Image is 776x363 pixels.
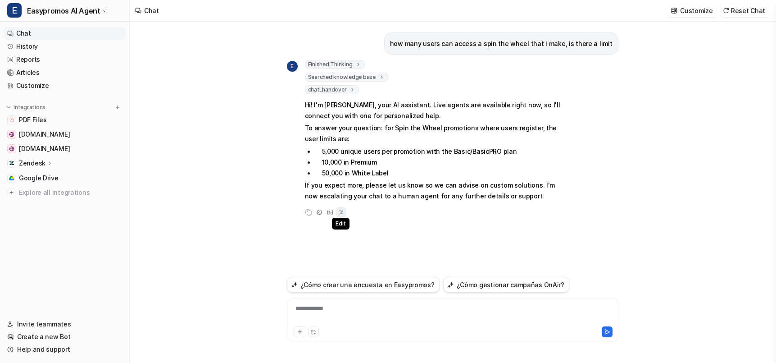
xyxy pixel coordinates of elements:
a: Customize [4,79,126,92]
a: Reports [4,53,126,66]
a: Help and support [4,343,126,356]
button: ¿Cómo crear una encuesta en Easypromos? [287,277,440,293]
a: Chat [4,27,126,40]
span: Searched knowledge base [305,73,388,82]
p: Customize [680,6,712,15]
a: Explore all integrations [4,186,126,199]
a: Create a new Bot [4,331,126,343]
span: Google Drive [19,174,59,183]
li: 10,000 in Premium [315,157,568,168]
a: Google DriveGoogle Drive [4,172,126,184]
span: Finished Thinking [305,60,365,69]
img: explore all integrations [7,188,16,197]
span: chat_handover [305,85,359,94]
img: Google Drive [9,175,14,181]
span: PDF Files [19,115,46,124]
li: 5,000 unique users per promotion with the Basic/BasicPRO plan [315,146,568,157]
span: E [287,61,298,72]
img: www.easypromosapp.com [9,132,14,137]
p: To answer your question: for Spin the Wheel promotions where users register, the user limits are: [305,123,568,144]
a: PDF FilesPDF Files [4,114,126,126]
span: E [7,3,22,18]
img: menu_add.svg [114,104,121,110]
span: Explore all integrations [19,185,122,200]
p: If you expect more, please let us know so we can advise on custom solutions. I'm now escalating y... [305,180,568,202]
img: reset [723,7,729,14]
span: Edit [332,218,349,230]
span: Easypromos AI Agent [27,5,100,17]
p: Hi! I'm [PERSON_NAME], your AI assistant. Live agents are available right now, so I'll connect yo... [305,100,568,121]
img: customize [671,7,677,14]
a: Invite teammates [4,318,126,331]
a: Articles [4,66,126,79]
p: how many users can access a spin the wheel that i make, is there a limit [390,38,613,49]
div: Chat [144,6,159,15]
span: [DOMAIN_NAME] [19,130,70,139]
img: PDF Files [9,117,14,123]
img: Zendesk [9,161,14,166]
p: Integrations [14,104,45,111]
button: ¿Cómo gestionar campañas OnAir? [443,277,569,293]
button: Customize [668,4,716,17]
a: History [4,40,126,53]
li: 50,000 in White Label [315,168,568,179]
p: Zendesk [19,159,45,168]
button: Reset Chat [720,4,769,17]
img: easypromos-apiref.redoc.ly [9,146,14,152]
a: easypromos-apiref.redoc.ly[DOMAIN_NAME] [4,142,126,155]
a: www.easypromosapp.com[DOMAIN_NAME] [4,128,126,141]
button: Integrations [4,103,48,112]
img: expand menu [5,104,12,110]
span: [DOMAIN_NAME] [19,144,70,153]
